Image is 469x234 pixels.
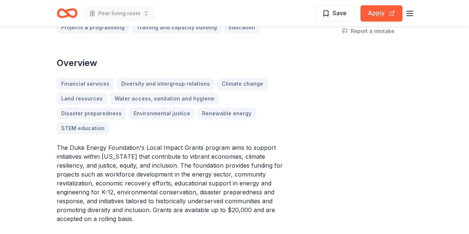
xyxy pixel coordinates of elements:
a: Training and capacity building [132,22,221,33]
a: Home [57,4,77,22]
button: Report a mistake [342,27,394,36]
a: Projects & programming [57,22,129,33]
button: Apply [360,5,402,22]
button: Peer living room [83,6,155,21]
p: The Duke Energy Foundation's Local Impact Grants program aims to support initiatives within [US_S... [57,143,288,223]
span: Save [333,8,347,18]
button: Save [314,5,354,22]
h2: Overview [57,57,288,69]
span: Peer living room [98,9,140,18]
a: Education [224,22,260,33]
